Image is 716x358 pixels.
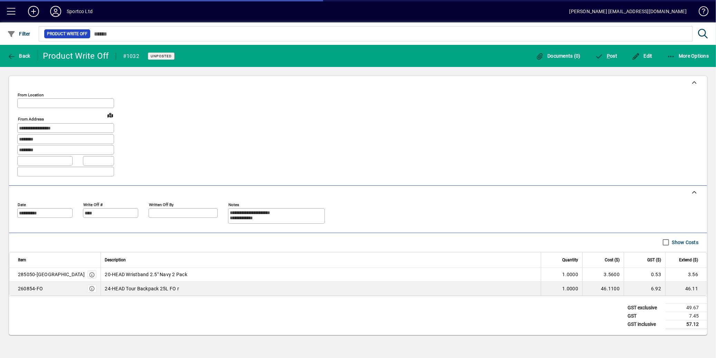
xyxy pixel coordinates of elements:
mat-label: Written off by [149,202,173,207]
button: Add [22,5,45,18]
button: More Options [665,50,711,62]
span: Unposted [151,54,172,58]
span: Description [105,256,126,264]
td: 0.53 [624,268,665,282]
span: Product Write Off [47,30,87,37]
button: Post [593,50,619,62]
span: Filter [7,31,30,37]
td: 6.92 [624,282,665,296]
button: Profile [45,5,67,18]
div: Product Write Off [43,50,109,61]
button: Edit [630,50,654,62]
td: GST [624,312,666,320]
span: Documents (0) [536,53,581,59]
span: Edit [632,53,652,59]
a: View on map [105,109,116,120]
span: Cost ($) [605,256,620,264]
td: 3.56 [665,268,707,282]
span: P [607,53,610,59]
td: 49.67 [666,303,707,312]
mat-label: Notes [228,202,239,207]
td: 24-HEAD Tour Backpack 25L FO r [101,282,541,296]
mat-label: From location [18,93,44,97]
td: 46.11 [665,282,707,296]
span: Extend ($) [679,256,698,264]
td: GST exclusive [624,303,666,312]
td: 20-HEAD Wristband 2.5" Navy 2 Pack [101,268,541,282]
span: More Options [667,53,709,59]
span: ost [595,53,618,59]
td: 1.0000 [541,282,582,296]
td: 57.12 [666,320,707,329]
td: 46.1100 [582,282,624,296]
span: Back [7,53,30,59]
td: 1.0000 [541,268,582,282]
button: Documents (0) [534,50,582,62]
div: 260854-FO [18,285,43,292]
button: Back [6,50,32,62]
td: 3.5600 [582,268,624,282]
div: Sportco Ltd [67,6,93,17]
button: Filter [6,28,32,40]
span: Quantity [562,256,578,264]
label: Show Costs [671,239,699,246]
td: 7.45 [666,312,707,320]
span: Item [18,256,26,264]
td: GST inclusive [624,320,666,329]
div: 285050-[GEOGRAPHIC_DATA] [18,271,85,278]
a: Knowledge Base [694,1,707,24]
div: #1032 [123,51,139,62]
div: [PERSON_NAME] [EMAIL_ADDRESS][DOMAIN_NAME] [569,6,687,17]
mat-label: Date [18,202,26,207]
mat-label: Write Off # [83,202,103,207]
span: GST ($) [647,256,661,264]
